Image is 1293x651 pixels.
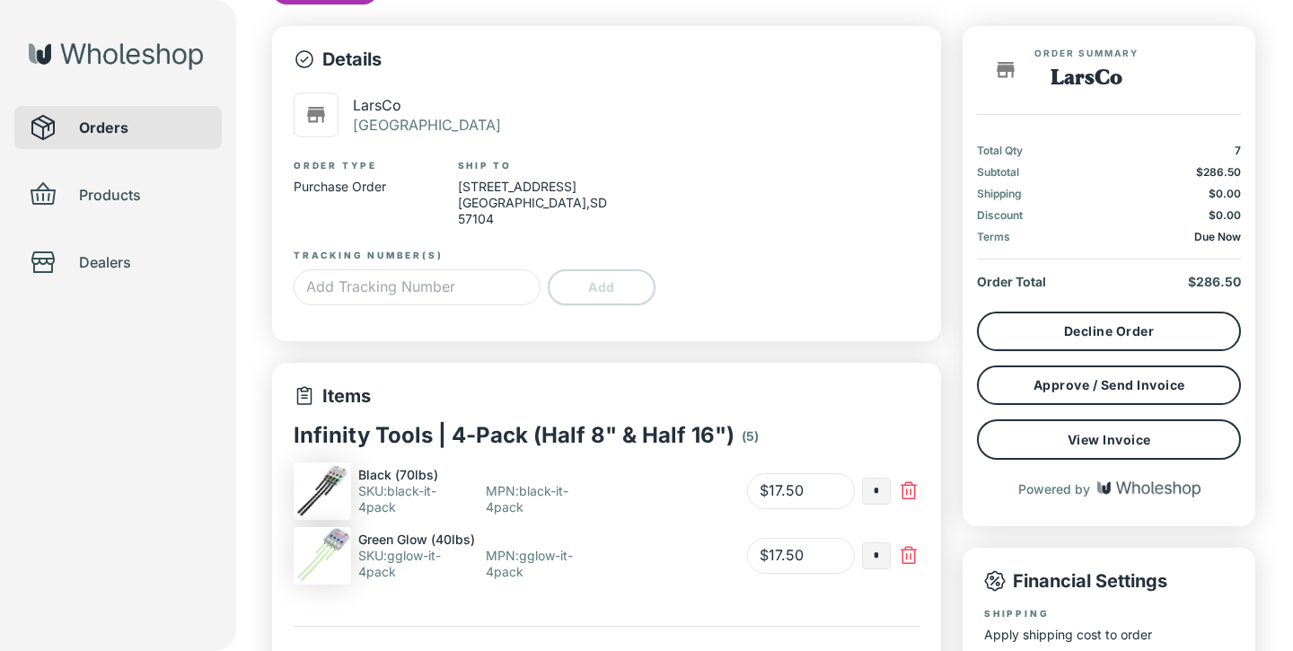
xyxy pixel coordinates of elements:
[984,569,1167,593] p: Financial Settings
[14,241,222,284] div: Dealers
[79,117,207,138] span: Orders
[14,173,222,216] div: Products
[29,43,203,70] img: Wholeshop logo
[294,249,443,261] label: Tracking Number(s)
[358,548,471,580] p: SKU : gglow-it-4pack
[79,184,207,206] span: Products
[977,144,1023,158] p: Total Qty
[358,467,438,483] p: Black (70lbs)
[977,312,1241,351] button: Decline Order
[1018,481,1090,497] p: Powered by
[79,251,207,273] span: Dealers
[294,269,541,305] input: Add Tracking Number
[1209,187,1241,200] span: $0.00
[294,527,351,585] img: 4-Pack___Green_Glow.png
[984,607,1049,620] label: Shipping
[294,48,919,71] p: Details
[1196,165,1241,179] span: $286.50
[984,627,1234,643] p: Apply shipping cost to order
[977,230,1010,244] p: Terms
[977,419,1241,460] button: View Invoice
[1188,274,1241,289] span: $286.50
[1209,208,1241,222] span: $0.00
[294,422,734,448] p: Infinity Tools | 4-Pack (Half 8" & Half 16")
[458,179,607,195] p: [STREET_ADDRESS]
[353,115,501,135] p: [GEOGRAPHIC_DATA]
[294,462,351,520] img: 4-Pack_Black.png
[977,187,1022,201] p: Shipping
[1235,144,1241,158] p: 7
[742,425,759,448] p: ( 5 )
[1194,230,1241,244] p: Due Now
[486,548,603,580] p: MPN : gglow-it-4pack
[977,165,1019,180] p: Subtotal
[977,208,1023,223] p: Discount
[458,159,513,172] label: Ship To
[977,274,1046,290] p: Order Total
[1034,48,1139,66] span: Order Summary
[294,384,371,408] p: Items
[458,195,607,227] p: [GEOGRAPHIC_DATA] , SD 57104
[294,159,377,172] label: Order Type
[1034,66,1139,92] h1: LarsCo
[353,95,501,115] p: LarsCo
[358,532,475,548] p: Green Glow (40lbs)
[358,483,471,515] p: SKU : black-it-4pack
[486,483,603,515] p: MPN : black-it-4pack
[14,106,222,149] div: Orders
[1097,481,1201,497] img: Wholeshop logo
[294,179,386,195] p: Purchase Order
[977,365,1241,405] button: Approve / Send Invoice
